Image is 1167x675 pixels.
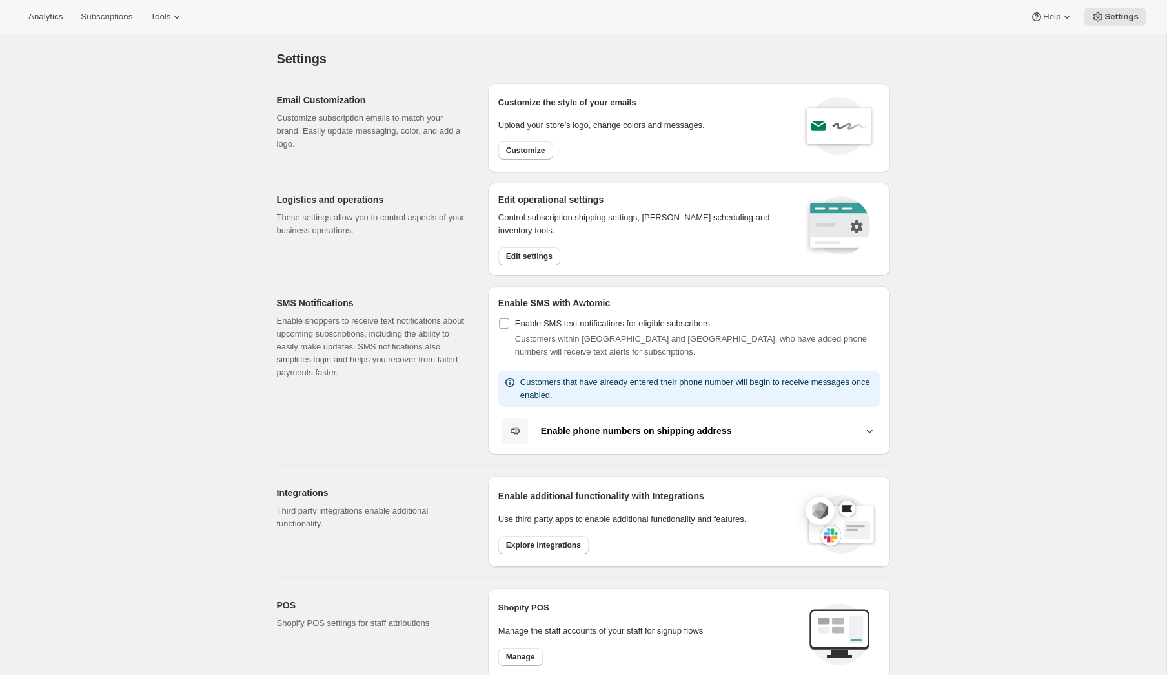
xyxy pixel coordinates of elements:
h2: SMS Notifications [277,296,467,309]
span: Settings [277,52,327,66]
p: Control subscription shipping settings, [PERSON_NAME] scheduling and inventory tools. [498,211,787,237]
button: Manage [498,648,543,666]
button: Help [1022,8,1081,26]
button: Analytics [21,8,70,26]
button: Explore integrations [498,536,589,554]
span: Analytics [28,12,63,22]
p: Manage the staff accounts of your staff for signup flows [498,625,798,638]
button: Tools [143,8,191,26]
h2: POS [277,599,467,612]
h2: Integrations [277,486,467,499]
h2: Shopify POS [498,601,798,614]
span: Settings [1104,12,1139,22]
button: Settings [1084,8,1146,26]
h2: Edit operational settings [498,193,787,206]
span: Tools [150,12,170,22]
p: Third party integrations enable additional functionality. [277,504,467,530]
p: Use third party apps to enable additional functionality and features. [498,513,793,526]
button: Enable phone numbers on shipping address [498,417,880,444]
span: Customize [506,145,545,156]
span: Edit settings [506,251,553,262]
p: Upload your store’s logo, change colors and messages. [498,119,705,132]
p: Enable shoppers to receive text notifications about upcoming subscriptions, including the ability... [277,315,467,379]
h2: Enable additional functionality with Integrations [498,490,793,503]
span: Explore integrations [506,540,581,550]
span: Enable SMS text notifications for eligible subscribers [515,318,710,328]
h2: Logistics and operations [277,193,467,206]
span: Customers within [GEOGRAPHIC_DATA] and [GEOGRAPHIC_DATA], who have added phone numbers will recei... [515,334,867,357]
button: Edit settings [498,247,560,265]
span: Help [1043,12,1060,22]
p: Shopify POS settings for staff attributions [277,617,467,630]
p: Customize the style of your emails [498,96,636,109]
h2: Enable SMS with Awtomic [498,296,880,309]
b: Enable phone numbers on shipping address [541,426,732,436]
p: These settings allow you to control aspects of your business operations. [277,211,467,237]
span: Subscriptions [81,12,132,22]
span: Manage [506,652,535,662]
button: Subscriptions [73,8,140,26]
h2: Email Customization [277,94,467,107]
button: Customize [498,141,553,160]
p: Customers that have already entered their phone number will begin to receive messages once enabled. [520,376,875,402]
p: Customize subscription emails to match your brand. Easily update messaging, color, and add a logo. [277,112,467,151]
